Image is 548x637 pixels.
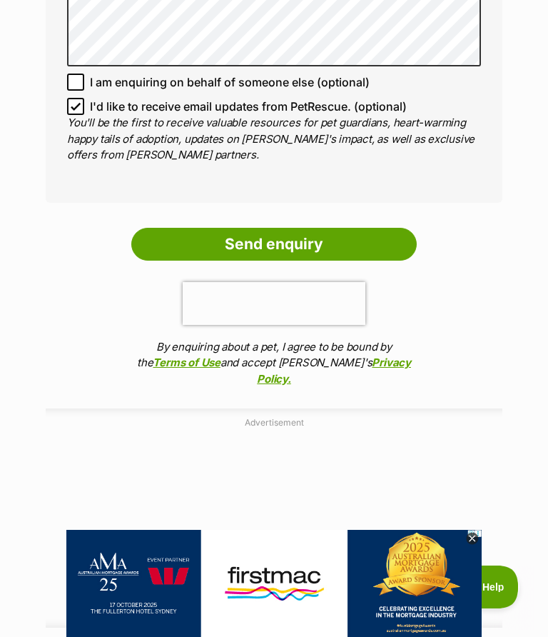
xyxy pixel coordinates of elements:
a: Privacy Policy. [257,356,411,386]
div: Advertisement [46,408,502,628]
span: I am enquiring on behalf of someone else (optional) [90,74,370,91]
input: Send enquiry [131,228,417,261]
a: Terms of Use [153,356,220,369]
iframe: Advertisement [14,566,534,630]
iframe: Help Scout Beacon - Open [444,566,519,608]
iframe: Advertisement [14,435,534,613]
iframe: reCAPTCHA [183,282,365,325]
p: By enquiring about a pet, I agree to be bound by the and accept [PERSON_NAME]'s [131,339,417,388]
span: I'd like to receive email updates from PetRescue. (optional) [90,98,407,115]
p: You'll be the first to receive valuable resources for pet guardians, heart-warming happy tails of... [67,115,481,164]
